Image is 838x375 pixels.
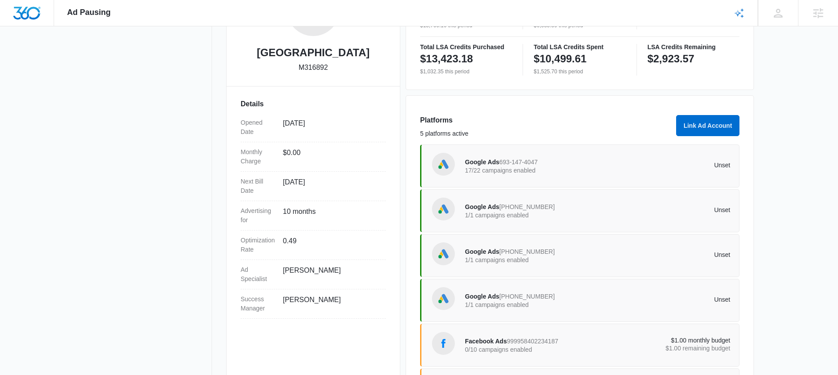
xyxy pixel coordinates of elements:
dt: Next Bill Date [241,177,276,195]
p: Unset [598,162,731,168]
a: Google AdsGoogle Ads[PHONE_NUMBER]1/1 campaigns enabledUnset [420,234,739,277]
p: $13,423.18 [420,52,473,66]
p: Unset [598,207,731,213]
a: Facebook AdsFacebook Ads9999584022341870/10 campaigns enabled$1.00 monthly budget$1.00 remaining ... [420,324,739,367]
a: Google AdsGoogle Ads[PHONE_NUMBER]1/1 campaigns enabledUnset [420,189,739,232]
dt: Advertising for [241,206,276,225]
h2: [GEOGRAPHIC_DATA] [257,45,370,61]
span: Ad Pausing [67,8,111,17]
p: $2,923.57 [648,52,695,66]
h3: Platforms [420,115,671,126]
div: Advertising for10 months [241,201,386,231]
p: Total LSA Credits Purchased [420,44,512,50]
img: Google Ads [437,292,450,305]
dd: [PERSON_NAME] [283,295,379,313]
span: [PHONE_NUMBER] [499,248,555,255]
dd: [DATE] [283,118,379,137]
span: [PHONE_NUMBER] [499,203,555,210]
div: Opened Date[DATE] [241,113,386,142]
img: Google Ads [437,247,450,260]
p: 1/1 campaigns enabled [465,212,598,218]
p: M316892 [299,62,328,73]
span: Google Ads [465,159,499,166]
span: Facebook Ads [465,338,507,345]
dd: 0.49 [283,236,379,254]
dd: [PERSON_NAME] [283,265,379,284]
img: Google Ads [437,202,450,216]
a: Google AdsGoogle Ads[PHONE_NUMBER]1/1 campaigns enabledUnset [420,279,739,322]
p: Total LSA Credits Spent [534,44,626,50]
p: 17/22 campaigns enabled [465,167,598,173]
dd: $0.00 [283,148,379,166]
p: LSA Credits Remaining [648,44,739,50]
span: [PHONE_NUMBER] [499,293,555,300]
p: 0/10 campaigns enabled [465,346,598,353]
dt: Success Manager [241,295,276,313]
div: Next Bill Date[DATE] [241,172,386,201]
img: Google Ads [437,158,450,171]
p: 1/1 campaigns enabled [465,257,598,263]
dd: 10 months [283,206,379,225]
span: 999958402234187 [507,338,558,345]
span: Google Ads [465,203,499,210]
span: 693-147-4047 [499,159,538,166]
a: Google AdsGoogle Ads693-147-404717/22 campaigns enabledUnset [420,144,739,187]
p: Unset [598,252,731,258]
img: Facebook Ads [437,337,450,350]
div: Success Manager[PERSON_NAME] [241,289,386,319]
div: Optimization Rate0.49 [241,231,386,260]
p: 5 platforms active [420,129,671,138]
p: $1,032.35 this period [420,68,512,76]
p: $1.00 monthly budget [598,337,731,343]
p: $10,499.61 [534,52,586,66]
div: Ad Specialist[PERSON_NAME] [241,260,386,289]
p: $1.00 remaining budget [598,345,731,351]
dd: [DATE] [283,177,379,195]
dt: Opened Date [241,118,276,137]
p: Unset [598,296,731,303]
h3: Details [241,99,386,109]
div: Monthly Charge$0.00 [241,142,386,172]
button: Link Ad Account [676,115,739,136]
span: Google Ads [465,293,499,300]
span: Google Ads [465,248,499,255]
dt: Optimization Rate [241,236,276,254]
p: 1/1 campaigns enabled [465,302,598,308]
p: $1,525.70 this period [534,68,626,76]
dt: Ad Specialist [241,265,276,284]
dt: Monthly Charge [241,148,276,166]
